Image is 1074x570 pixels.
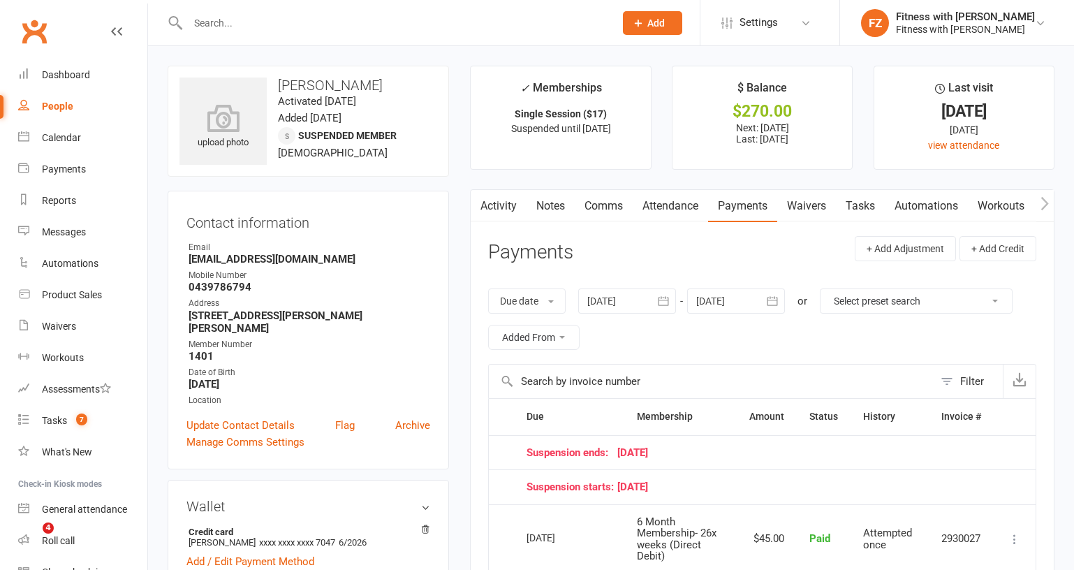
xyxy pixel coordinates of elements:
[395,417,430,434] a: Archive
[42,535,75,546] div: Roll call
[189,394,430,407] div: Location
[777,190,836,222] a: Waivers
[624,399,737,434] th: Membership
[471,190,527,222] a: Activity
[18,122,147,154] a: Calendar
[179,104,267,150] div: upload photo
[18,342,147,374] a: Workouts
[861,9,889,37] div: FZ
[809,532,830,545] span: Paid
[863,527,912,551] span: Attempted once
[637,516,716,563] span: 6 Month Membership- 26x weeks (Direct Debit)
[42,321,76,332] div: Waivers
[896,23,1035,36] div: Fitness with [PERSON_NAME]
[278,147,388,159] span: [DEMOGRAPHIC_DATA]
[18,311,147,342] a: Waivers
[42,383,111,395] div: Assessments
[42,132,81,143] div: Calendar
[18,525,147,557] a: Roll call
[189,378,430,390] strong: [DATE]
[42,258,98,269] div: Automations
[186,417,295,434] a: Update Contact Details
[186,499,430,514] h3: Wallet
[929,399,994,434] th: Invoice #
[797,399,851,434] th: Status
[960,373,984,390] div: Filter
[42,163,86,175] div: Payments
[186,434,304,451] a: Manage Comms Settings
[708,190,777,222] a: Payments
[189,366,430,379] div: Date of Birth
[18,91,147,122] a: People
[527,481,981,493] div: [DATE]
[896,10,1035,23] div: Fitness with [PERSON_NAME]
[488,242,573,263] h3: Payments
[42,446,92,458] div: What's New
[18,248,147,279] a: Automations
[647,17,665,29] span: Add
[186,553,314,570] a: Add / Edit Payment Method
[18,279,147,311] a: Product Sales
[42,352,84,363] div: Workouts
[186,210,430,231] h3: Contact information
[851,399,929,434] th: History
[189,309,430,335] strong: [STREET_ADDRESS][PERSON_NAME][PERSON_NAME]
[527,527,591,548] div: [DATE]
[335,417,355,434] a: Flag
[935,79,993,104] div: Last visit
[189,253,430,265] strong: [EMAIL_ADDRESS][DOMAIN_NAME]
[685,104,839,119] div: $270.00
[737,399,797,434] th: Amount
[633,190,708,222] a: Attendance
[575,190,633,222] a: Comms
[887,122,1041,138] div: [DATE]
[259,537,335,548] span: xxxx xxxx xxxx 7047
[934,365,1003,398] button: Filter
[968,190,1034,222] a: Workouts
[278,112,341,124] time: Added [DATE]
[18,185,147,217] a: Reports
[189,269,430,282] div: Mobile Number
[18,217,147,248] a: Messages
[14,522,47,556] iframe: Intercom live chat
[488,288,566,314] button: Due date
[278,95,356,108] time: Activated [DATE]
[623,11,682,35] button: Add
[515,108,607,119] strong: Single Session ($17)
[42,289,102,300] div: Product Sales
[186,525,430,550] li: [PERSON_NAME]
[18,405,147,437] a: Tasks 7
[885,190,968,222] a: Automations
[42,226,86,237] div: Messages
[527,447,981,459] div: [DATE]
[685,122,839,145] p: Next: [DATE] Last: [DATE]
[836,190,885,222] a: Tasks
[737,79,787,104] div: $ Balance
[18,437,147,468] a: What's New
[184,13,605,33] input: Search...
[18,494,147,525] a: General attendance kiosk mode
[18,59,147,91] a: Dashboard
[514,399,624,434] th: Due
[855,236,956,261] button: + Add Adjustment
[887,104,1041,119] div: [DATE]
[520,82,529,95] i: ✓
[928,140,999,151] a: view attendance
[189,241,430,254] div: Email
[959,236,1036,261] button: + Add Credit
[740,7,778,38] span: Settings
[18,374,147,405] a: Assessments
[527,481,617,493] span: Suspension starts:
[189,527,423,537] strong: Credit card
[42,504,127,515] div: General attendance
[189,338,430,351] div: Member Number
[43,522,54,534] span: 4
[488,325,580,350] button: Added From
[489,365,934,398] input: Search by invoice number
[797,293,807,309] div: or
[42,101,73,112] div: People
[17,14,52,49] a: Clubworx
[189,350,430,363] strong: 1401
[18,154,147,185] a: Payments
[42,69,90,80] div: Dashboard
